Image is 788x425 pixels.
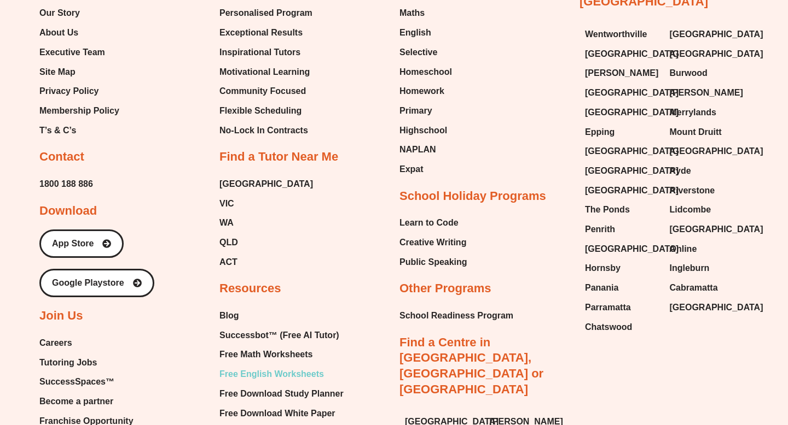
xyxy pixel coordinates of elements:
[399,103,432,119] span: Primary
[399,44,437,61] span: Selective
[399,44,452,61] a: Selective
[399,64,452,80] a: Homeschool
[39,176,93,192] a: 1800 188 886
[670,182,744,199] a: Riverstone
[219,196,234,212] span: VIC
[219,103,312,119] a: Flexible Scheduling
[670,163,744,179] a: Ryde
[600,302,788,425] div: Chat Widget
[399,83,444,99] span: Homework
[670,65,744,81] a: Burwood
[585,260,659,276] a: Hornsby
[585,85,679,101] span: [GEOGRAPHIC_DATA]
[585,65,659,81] a: [PERSON_NAME]
[39,229,124,258] a: App Store
[585,85,659,101] a: [GEOGRAPHIC_DATA]
[585,202,659,218] a: The Ponds
[399,141,436,158] span: NAPLAN
[39,335,72,351] span: Careers
[39,393,134,410] a: Become a partner
[219,308,350,324] a: Blog
[399,254,467,270] span: Public Speaking
[39,308,83,324] h2: Join Us
[585,26,659,43] a: Wentworthville
[585,124,615,140] span: Epping
[39,25,78,41] span: About Us
[219,308,239,324] span: Blog
[670,143,763,160] span: [GEOGRAPHIC_DATA]
[39,355,134,371] a: Tutoring Jobs
[585,104,659,121] a: [GEOGRAPHIC_DATA]
[585,221,615,238] span: Penrith
[219,25,303,41] span: Exceptional Results
[219,44,312,61] a: Inspirational Tutors
[585,241,659,257] a: [GEOGRAPHIC_DATA]
[39,44,105,61] span: Executive Team
[399,335,543,396] a: Find a Centre in [GEOGRAPHIC_DATA], [GEOGRAPHIC_DATA] or [GEOGRAPHIC_DATA]
[219,234,313,251] a: QLD
[219,64,312,80] a: Motivational Learning
[39,355,97,371] span: Tutoring Jobs
[670,46,744,62] a: [GEOGRAPHIC_DATA]
[399,161,424,178] span: Expat
[670,85,743,101] span: [PERSON_NAME]
[399,122,447,139] span: Highschool
[399,161,452,178] a: Expat
[39,103,119,119] a: Membership Policy
[399,281,491,297] h2: Other Programs
[585,260,621,276] span: Hornsby
[399,308,513,324] span: School Readiness Program
[585,241,679,257] span: [GEOGRAPHIC_DATA]
[39,269,154,297] a: Google Playstore
[670,260,710,276] span: Ingleburn
[670,299,744,316] a: [GEOGRAPHIC_DATA]
[219,366,324,382] span: Free English Worksheets
[399,5,425,21] span: Maths
[219,386,344,402] span: Free Download Study Planner
[670,280,744,296] a: Cabramatta
[585,163,659,179] a: [GEOGRAPHIC_DATA]
[670,280,718,296] span: Cabramatta
[219,5,312,21] a: Personalised Program
[219,327,339,344] span: Successbot™ (Free AI Tutor)
[52,239,94,248] span: App Store
[399,83,452,99] a: Homework
[52,279,124,287] span: Google Playstore
[585,319,659,335] a: Chatswood
[39,149,84,165] h2: Contact
[670,299,763,316] span: [GEOGRAPHIC_DATA]
[39,5,80,21] span: Our Story
[219,83,306,99] span: Community Focused
[39,393,113,410] span: Become a partner
[585,202,630,218] span: The Ponds
[670,65,708,81] span: Burwood
[585,124,659,140] a: Epping
[219,234,238,251] span: QLD
[219,254,313,270] a: ACT
[585,46,659,62] a: [GEOGRAPHIC_DATA]
[670,26,744,43] a: [GEOGRAPHIC_DATA]
[399,5,452,21] a: Maths
[39,374,114,390] span: SuccessSpaces™
[39,64,119,80] a: Site Map
[670,241,744,257] a: Online
[399,141,452,158] a: NAPLAN
[219,346,350,363] a: Free Math Worksheets
[585,280,659,296] a: Panania
[219,122,308,139] span: No-Lock In Contracts
[670,46,763,62] span: [GEOGRAPHIC_DATA]
[219,254,237,270] span: ACT
[39,335,134,351] a: Careers
[39,64,76,80] span: Site Map
[585,143,679,160] span: [GEOGRAPHIC_DATA]
[399,234,466,251] span: Creative Writing
[399,25,452,41] a: English
[399,234,467,251] a: Creative Writing
[219,366,350,382] a: Free English Worksheets
[219,83,312,99] a: Community Focused
[39,44,119,61] a: Executive Team
[585,182,679,199] span: [GEOGRAPHIC_DATA]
